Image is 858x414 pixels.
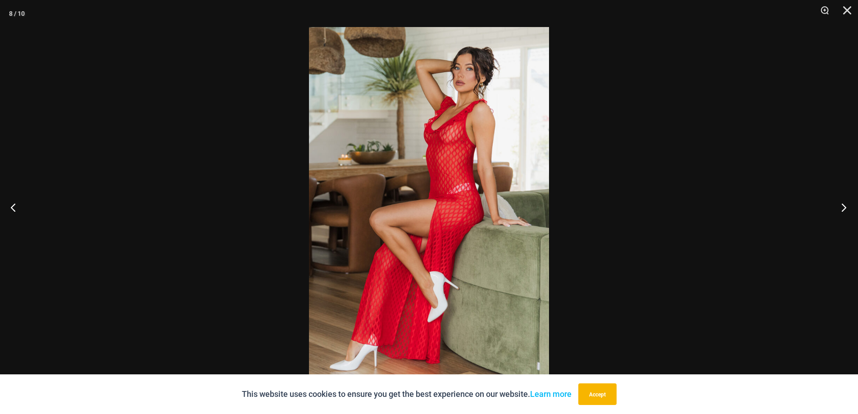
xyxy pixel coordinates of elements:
[530,389,572,399] a: Learn more
[9,7,25,20] div: 8 / 10
[242,387,572,401] p: This website uses cookies to ensure you get the best experience on our website.
[309,27,549,387] img: Sometimes Red 587 Dress 08
[824,185,858,230] button: Next
[578,383,617,405] button: Accept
